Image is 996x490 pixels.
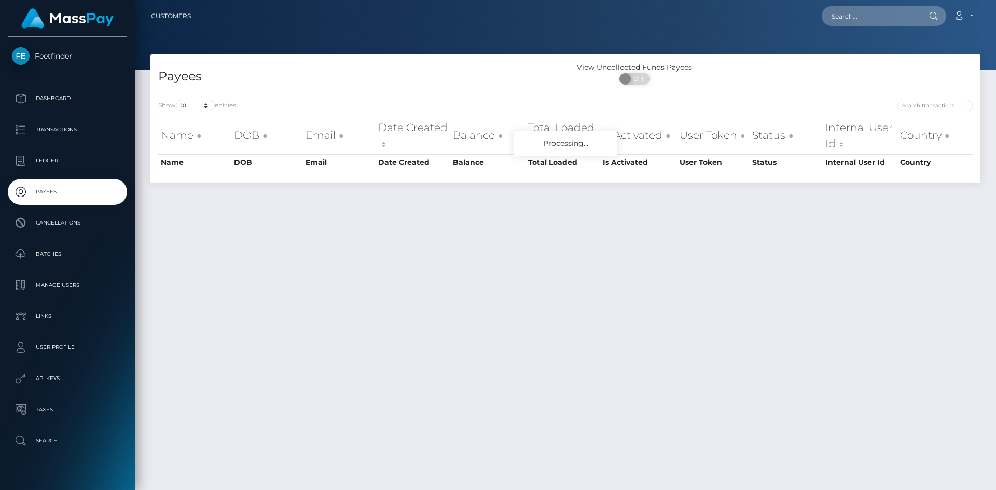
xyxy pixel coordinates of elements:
p: Taxes [12,402,123,417]
p: Dashboard [12,91,123,106]
th: Balance [450,117,525,154]
div: View Uncollected Funds Payees [565,62,704,73]
a: Taxes [8,397,127,423]
th: DOB [231,117,303,154]
th: Total Loaded [525,154,600,171]
a: Ledger [8,148,127,174]
th: Email [303,117,376,154]
p: User Profile [12,340,123,355]
input: Search transactions [897,100,973,111]
a: Batches [8,241,127,267]
th: Internal User Id [823,117,897,154]
th: Is Activated [600,154,677,171]
p: API Keys [12,371,123,386]
th: Date Created [376,117,451,154]
th: Is Activated [600,117,677,154]
input: Search... [822,6,919,26]
a: Payees [8,179,127,205]
th: Name [158,154,231,171]
a: Manage Users [8,272,127,298]
p: Manage Users [12,277,123,293]
th: Balance [450,154,525,171]
th: Date Created [376,154,451,171]
th: User Token [677,117,750,154]
a: Search [8,428,127,454]
a: Cancellations [8,210,127,236]
img: MassPay Logo [21,8,114,29]
p: Transactions [12,122,123,137]
th: Country [897,154,973,171]
a: Transactions [8,117,127,143]
p: Ledger [12,153,123,169]
img: Feetfinder [12,47,30,65]
th: User Token [677,154,750,171]
th: Name [158,117,231,154]
div: Processing... [514,131,617,156]
a: Links [8,303,127,329]
a: Customers [151,5,191,27]
a: Dashboard [8,86,127,111]
th: Total Loaded [525,117,600,154]
th: DOB [231,154,303,171]
p: Search [12,433,123,449]
select: Showentries [176,100,215,111]
th: Internal User Id [823,154,897,171]
span: Feetfinder [8,51,127,61]
th: Email [303,154,376,171]
a: API Keys [8,366,127,391]
label: Show entries [158,100,236,111]
span: OFF [625,73,651,85]
th: Country [897,117,973,154]
p: Cancellations [12,215,123,231]
p: Payees [12,184,123,200]
th: Status [750,154,823,171]
p: Batches [12,246,123,262]
h4: Payees [158,67,558,86]
p: Links [12,309,123,324]
a: User Profile [8,334,127,360]
th: Status [750,117,823,154]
